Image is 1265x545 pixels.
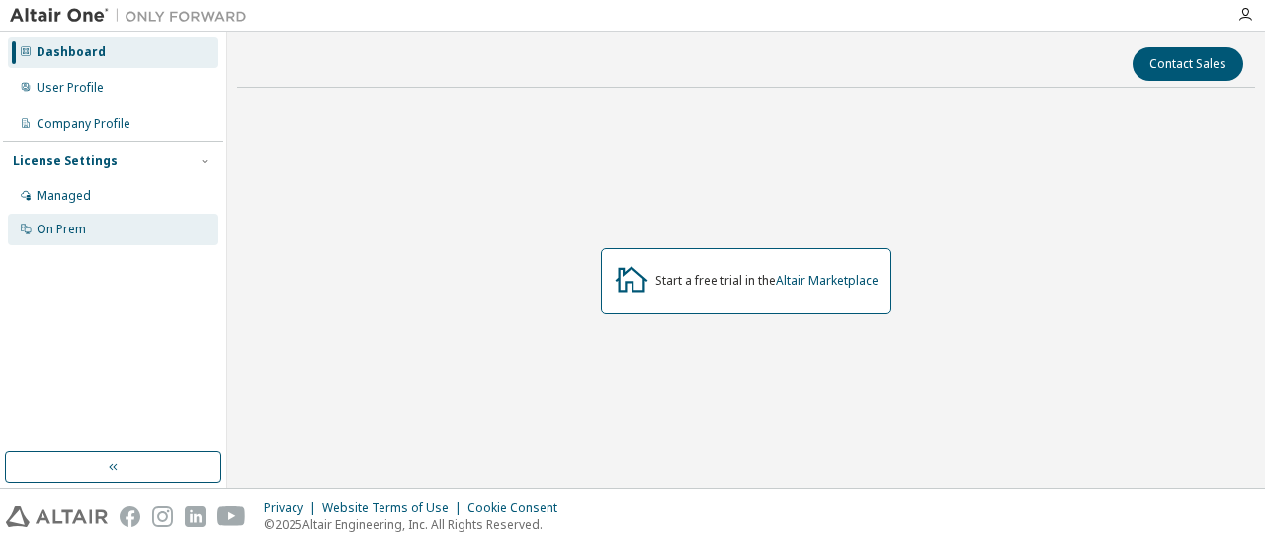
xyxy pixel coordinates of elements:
[37,116,130,132] div: Company Profile
[467,500,569,516] div: Cookie Consent
[217,506,246,527] img: youtube.svg
[6,506,108,527] img: altair_logo.svg
[37,188,91,204] div: Managed
[152,506,173,527] img: instagram.svg
[655,273,879,289] div: Start a free trial in the
[264,500,322,516] div: Privacy
[322,500,467,516] div: Website Terms of Use
[120,506,140,527] img: facebook.svg
[185,506,206,527] img: linkedin.svg
[37,45,106,60] div: Dashboard
[264,516,569,533] p: © 2025 Altair Engineering, Inc. All Rights Reserved.
[1133,47,1243,81] button: Contact Sales
[776,272,879,289] a: Altair Marketplace
[13,153,118,169] div: License Settings
[37,222,86,237] div: On Prem
[37,80,104,96] div: User Profile
[10,6,257,26] img: Altair One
